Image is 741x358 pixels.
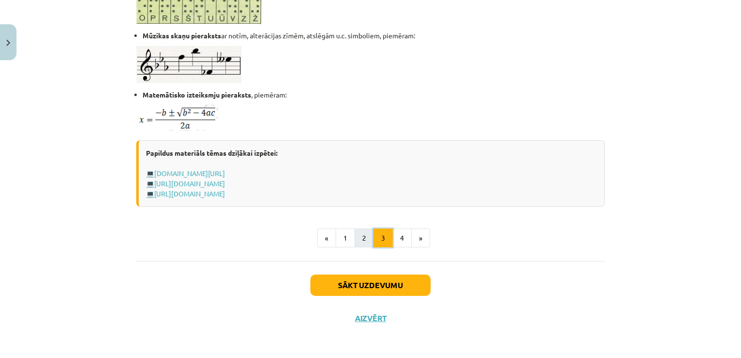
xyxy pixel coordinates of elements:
[154,189,225,198] a: [URL][DOMAIN_NAME]
[411,228,430,248] button: »
[6,40,10,46] img: icon-close-lesson-0947bae3869378f0d4975bcd49f059093ad1ed9edebbc8119c70593378902aed.svg
[373,228,393,248] button: 3
[154,179,225,188] a: [URL][DOMAIN_NAME]
[336,228,355,248] button: 1
[143,90,605,100] li: , piemēram:
[154,169,225,178] a: [DOMAIN_NAME][URL]
[392,228,412,248] button: 4
[352,313,389,323] button: Aizvērt
[143,90,251,99] strong: Matemātisko izteiksmju pieraksts
[136,228,605,248] nav: Page navigation example
[354,228,374,248] button: 2
[310,275,431,296] button: Sākt uzdevumu
[136,140,605,207] div: 💻 💻 💻
[317,228,336,248] button: «
[143,31,605,41] li: ar notīm, alterācijas zīmēm, atslēgām u.c. simboliem, piemēram:
[143,31,221,40] strong: Mūzikas skaņu pieraksts
[146,148,277,157] strong: Papildus materiāls tēmas dziļākai izpētei:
